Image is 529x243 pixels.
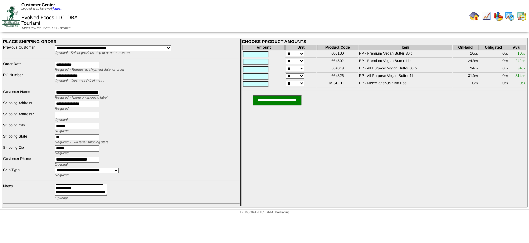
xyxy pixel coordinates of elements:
span: CS [474,67,478,70]
span: Optional [55,197,68,200]
td: 0 [478,81,508,87]
td: FP - All Purpose Vegan Butter 1lb [359,73,452,80]
span: Thank You for Being Our Customer! [21,26,71,30]
td: Notes [3,183,54,201]
span: Required [55,152,69,155]
span: CS [505,67,508,70]
td: 600100 [317,51,358,58]
td: 242 [453,58,478,65]
td: 664302 [317,58,358,65]
div: CHOOSE PRODUCT AMOUNTS [242,39,526,44]
span: CS [522,60,525,63]
span: Customer Center [21,2,55,7]
span: CS [522,82,525,85]
span: CS [474,60,478,63]
span: 314 [515,73,525,78]
span: CS [522,75,525,77]
td: Order Date [3,61,54,72]
td: 664326 [317,73,358,80]
th: Avail [509,45,525,50]
td: Shipping Address2 [3,112,54,122]
td: 10 [453,51,478,58]
span: CS [505,52,508,55]
span: [DEMOGRAPHIC_DATA] Packaging [240,211,289,214]
td: Shipping City [3,123,54,133]
div: PLACE SHIPPING ORDER [3,39,240,44]
span: Required [55,107,69,111]
td: 314 [453,73,478,80]
td: 0 [453,81,478,87]
td: Shipping State [3,134,54,144]
td: PO Number [3,73,54,83]
span: CS [474,52,478,55]
td: Previous Customer [3,45,54,55]
img: line_graph.gif [481,11,491,21]
span: Evolved Foods LLC. DBA Tourlami [21,15,77,26]
span: CS [474,75,478,77]
span: Required - Two letter shipping state [55,140,108,144]
img: calendarprod.gif [505,11,515,21]
td: 0 [478,51,508,58]
span: CS [522,67,525,70]
span: Optional [55,118,68,122]
img: ZoRoCo_Logo(Green%26Foil)%20jpg.webp [2,6,20,26]
td: MISCFEE [317,81,358,87]
span: CS [505,75,508,77]
th: OnHand [453,45,478,50]
span: 94 [518,66,525,70]
th: Obligated [478,45,508,50]
img: home.gif [469,11,479,21]
th: Amount [242,45,285,50]
td: 0 [478,58,508,65]
td: Customer Name [3,89,54,100]
span: CS [522,52,525,55]
img: calendarinout.gif [517,11,527,21]
td: FP - Premium Vegan Butter 1lb [359,58,452,65]
span: Required - Requested shipment date for order [55,68,124,72]
span: CS [474,82,478,85]
span: 242 [515,59,525,63]
span: Required [55,173,69,177]
th: Product Code [317,45,358,50]
td: Shipping Address1 [3,100,54,111]
td: Customer Phone [3,156,54,167]
th: Item [359,45,452,50]
td: 0 [478,73,508,80]
span: Logged in as Ncrowell [21,7,62,11]
td: Shipping Zip [3,145,54,156]
span: Optional - Select previous ship to or enter new one [55,51,131,55]
td: FP - All Purpose Vegan Butter 30lb [359,66,452,73]
span: CS [505,60,508,63]
span: 0 [519,81,525,85]
td: FP - Premium Vegan Butter 30lb [359,51,452,58]
span: Required - Name on shipping label [55,96,107,99]
span: CS [505,82,508,85]
td: 0 [478,66,508,73]
img: graph.gif [493,11,503,21]
span: 10 [518,51,525,55]
span: Optional - Customer PO Number [55,79,104,83]
a: (logout) [52,7,62,11]
span: Optional [55,163,68,166]
td: 664319 [317,66,358,73]
th: Unit [285,45,316,50]
span: Required [55,129,69,133]
td: Ship Type [3,167,54,178]
td: FP - Miscellaneous Shift Fee [359,81,452,87]
td: 94 [453,66,478,73]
